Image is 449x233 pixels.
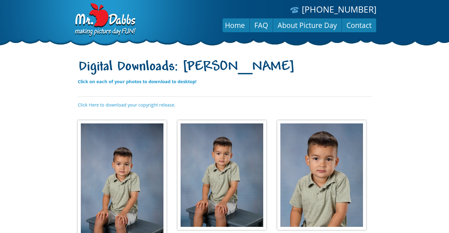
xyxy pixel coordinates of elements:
a: Contact [342,18,376,33]
a: About Picture Day [273,18,342,33]
img: c732d820552d8cc354f5d3.jpg [277,120,366,230]
a: Home [220,18,249,33]
a: Click Here to download your copyright release. [78,102,175,108]
img: Dabbs Company [73,3,137,37]
h1: Digital Downloads: [PERSON_NAME] [78,59,372,76]
strong: Click on each of your photos to download to desktop! [78,78,196,84]
a: [PHONE_NUMBER] [302,3,376,15]
img: 0e62af206856f5006f2b71.jpg [178,120,266,230]
a: FAQ [250,18,273,33]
